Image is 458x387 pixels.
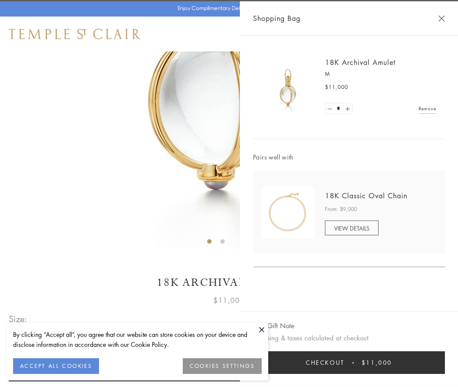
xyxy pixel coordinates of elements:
[334,224,369,232] span: VIEW DETAILS
[343,103,352,114] a: Set quantity to 2
[13,329,262,350] div: By clicking “Accept all”, you agree that our website can store cookies on your device and disclos...
[419,104,436,113] a: Remove
[262,61,314,113] img: 18K Archival Amulet
[183,358,262,374] button: COOKIES SETTINGS
[325,205,357,214] span: From: $9,000
[9,312,28,326] span: Size:
[325,70,436,78] p: M
[178,4,277,13] p: Enjoy Complimentary Delivery & Returns
[13,358,99,374] button: ACCEPT ALL COOKIES
[9,29,140,39] img: Temple St. Clair
[253,320,294,331] button: Add Gift Note
[306,358,345,367] span: Checkout
[438,15,445,22] button: Close Shopping Bag
[213,295,245,306] span: $11,000
[262,186,314,238] img: N88865-OV18
[253,152,445,162] span: Pairs well with
[253,13,301,24] span: Shopping Bag
[253,333,445,343] p: Shipping & taxes calculated at checkout
[362,358,392,367] span: $11,000
[253,351,445,374] button: Checkout $11,000
[325,103,334,114] a: Set quantity to 0
[325,221,379,235] a: VIEW DETAILS
[325,58,396,67] a: 18K Archival Amulet
[325,83,348,92] span: $11,000
[325,191,407,200] a: 18K Classic Oval Chain
[9,275,449,290] h1: 18K Archival Amulet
